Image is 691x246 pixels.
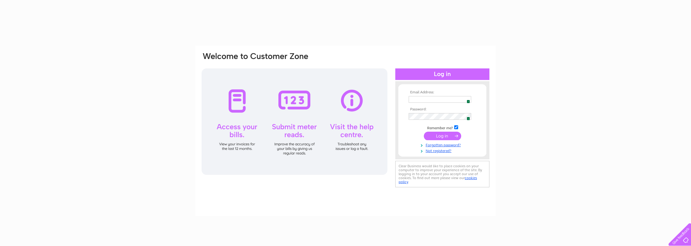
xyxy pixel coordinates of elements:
th: Password: [407,107,478,112]
a: Forgotten password? [409,142,478,147]
a: Not registered? [409,147,478,153]
a: cookies policy [399,176,477,184]
span: 1 [467,117,470,120]
img: npw-badge-icon.svg [464,97,469,102]
img: npw-badge-icon.svg [464,114,469,119]
td: Remember me? [407,124,478,130]
div: Clear Business would like to place cookies on your computer to improve your experience of the sit... [395,161,489,187]
input: Submit [424,132,461,140]
span: 1 [467,100,470,103]
th: Email Address: [407,90,478,95]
